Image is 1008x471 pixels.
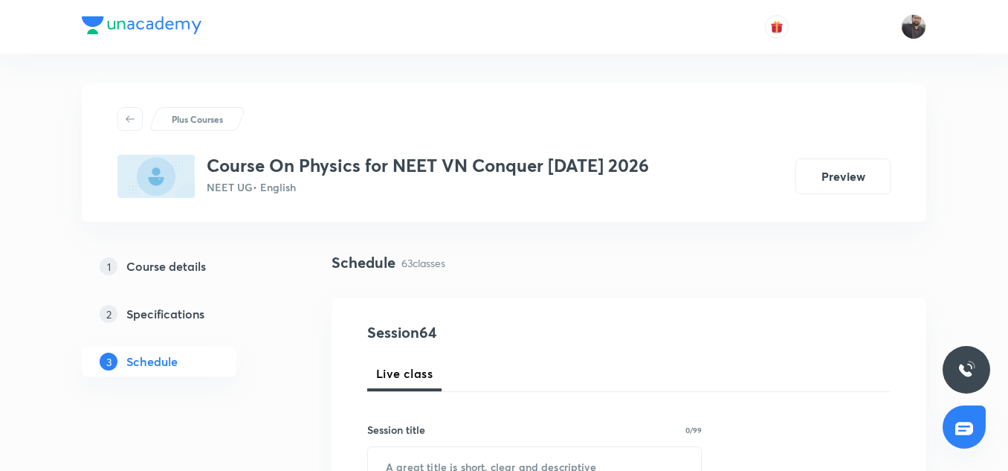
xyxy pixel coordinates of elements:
[100,305,117,323] p: 2
[332,251,395,274] h4: Schedule
[770,20,784,33] img: avatar
[367,422,425,438] h6: Session title
[901,14,926,39] img: Vishal Choudhary
[82,299,284,329] a: 2Specifications
[207,179,649,195] p: NEET UG • English
[401,255,445,271] p: 63 classes
[957,361,975,379] img: ttu
[765,15,789,39] button: avatar
[82,16,201,34] img: Company Logo
[82,251,284,281] a: 1Course details
[126,353,178,371] h5: Schedule
[795,158,891,194] button: Preview
[100,257,117,275] p: 1
[172,112,223,126] p: Plus Courses
[100,353,117,371] p: 3
[376,365,433,382] span: Live class
[117,155,195,198] img: 7CA43E19-4F79-444A-9EA8-77A105427B20_plus.png
[82,16,201,38] a: Company Logo
[685,426,702,434] p: 0/99
[126,257,206,275] h5: Course details
[367,321,639,344] h4: Session 64
[126,305,204,323] h5: Specifications
[207,155,649,176] h3: Course On Physics for NEET VN Conquer [DATE] 2026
